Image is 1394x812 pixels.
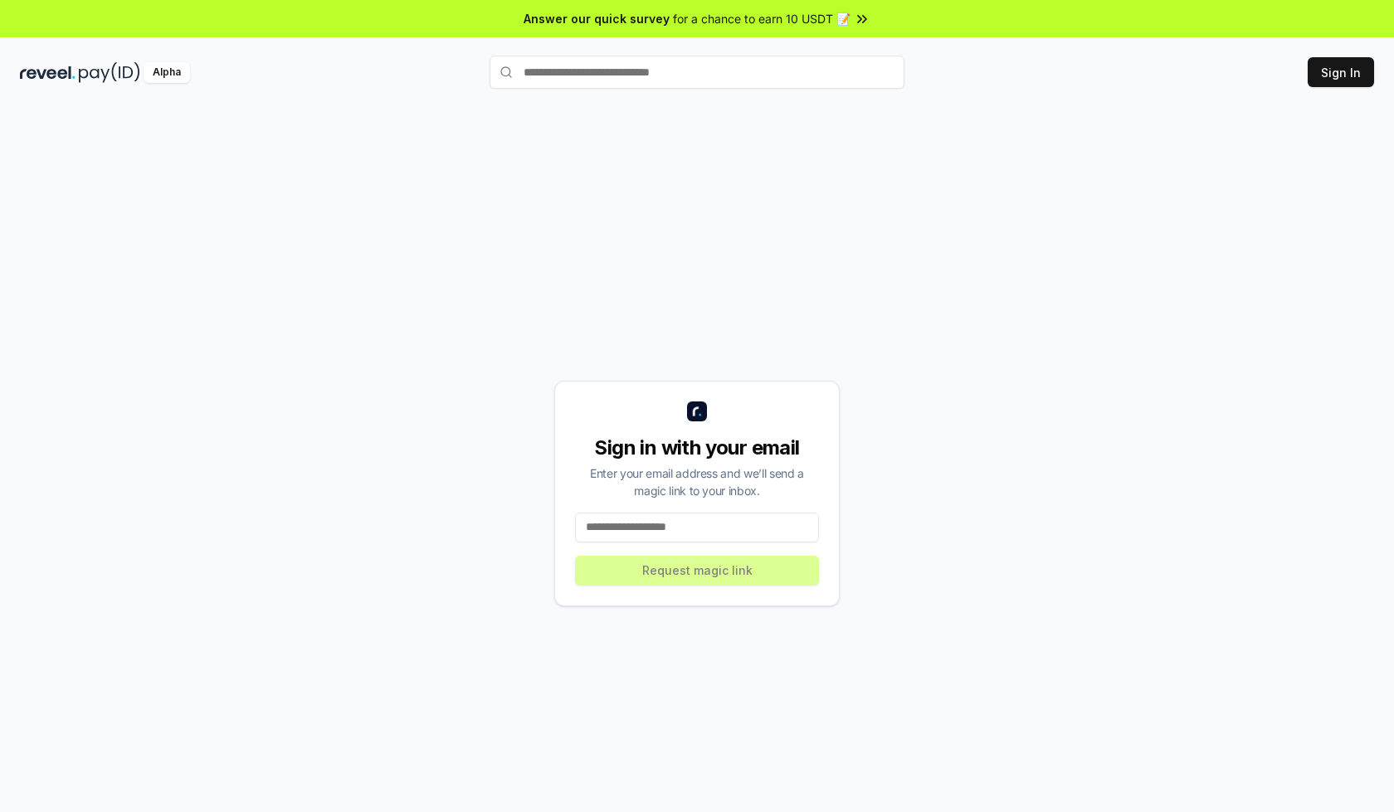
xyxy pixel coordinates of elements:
[524,10,670,27] span: Answer our quick survey
[144,62,190,83] div: Alpha
[575,435,819,461] div: Sign in with your email
[575,464,819,499] div: Enter your email address and we’ll send a magic link to your inbox.
[687,401,707,421] img: logo_small
[673,10,851,27] span: for a chance to earn 10 USDT 📝
[20,62,76,83] img: reveel_dark
[79,62,140,83] img: pay_id
[1308,57,1374,87] button: Sign In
